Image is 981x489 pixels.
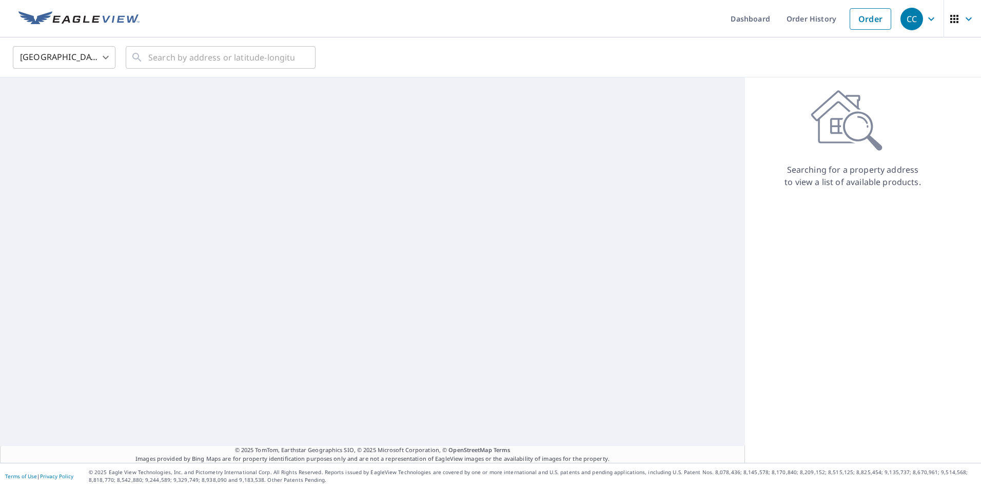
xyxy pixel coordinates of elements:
[13,43,115,72] div: [GEOGRAPHIC_DATA]
[18,11,140,27] img: EV Logo
[850,8,891,30] a: Order
[784,164,921,188] p: Searching for a property address to view a list of available products.
[5,473,37,480] a: Terms of Use
[148,43,295,72] input: Search by address or latitude-longitude
[40,473,73,480] a: Privacy Policy
[5,473,73,479] p: |
[89,468,976,484] p: © 2025 Eagle View Technologies, Inc. and Pictometry International Corp. All Rights Reserved. Repo...
[448,446,492,454] a: OpenStreetMap
[235,446,511,455] span: © 2025 TomTom, Earthstar Geographics SIO, © 2025 Microsoft Corporation, ©
[900,8,923,30] div: CC
[494,446,511,454] a: Terms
